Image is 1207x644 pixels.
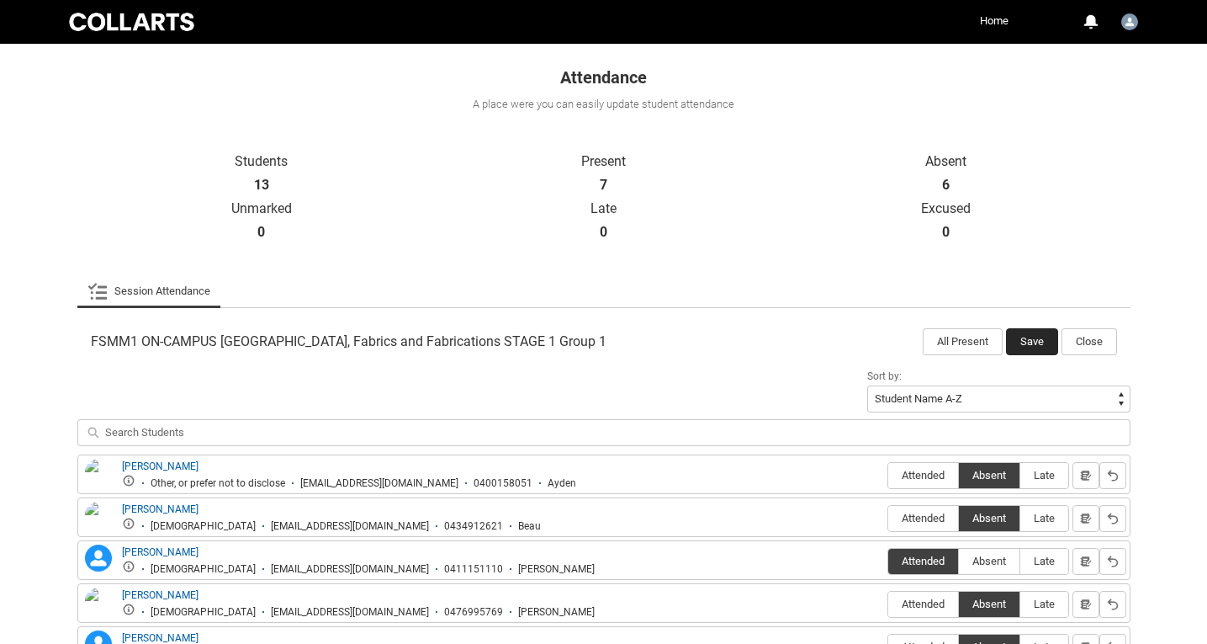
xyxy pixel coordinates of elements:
a: [PERSON_NAME] [122,546,199,558]
div: [DEMOGRAPHIC_DATA] [151,563,256,576]
strong: 0 [942,224,950,241]
span: FSMM1 ON-CAMPUS [GEOGRAPHIC_DATA], Fabrics and Fabrications STAGE 1 Group 1 [91,333,606,350]
img: Ayden Taleski [85,459,112,496]
p: Unmarked [91,200,433,217]
div: 0434912621 [444,520,503,533]
a: Session Attendance [87,274,210,308]
strong: 0 [600,224,607,241]
button: Reset [1099,591,1126,618]
p: Late [432,200,775,217]
button: Notes [1072,505,1099,532]
span: Attended [888,512,958,524]
lightning-icon: Bianca Lofgren [85,545,112,572]
strong: 13 [254,177,269,194]
p: Excused [775,200,1117,217]
a: [PERSON_NAME] [122,589,199,601]
span: Attendance [560,67,647,88]
button: All Present [923,328,1003,355]
button: User Profile Faculty.gtahche [1117,7,1142,34]
a: [PERSON_NAME] [122,460,199,472]
button: Reset [1099,462,1126,489]
button: Close [1061,328,1117,355]
li: Session Attendance [77,274,220,308]
span: Late [1020,555,1068,567]
span: Late [1020,469,1068,482]
div: A place were you can easily update student attendance [76,96,1132,113]
button: Reset [1099,548,1126,575]
span: Sort by: [867,370,902,382]
span: Attended [888,598,958,610]
span: Late [1020,598,1068,610]
span: Attended [888,555,958,567]
div: Beau [518,520,541,533]
div: [EMAIL_ADDRESS][DOMAIN_NAME] [271,520,429,533]
span: Absent [959,555,1019,567]
div: 0400158051 [474,477,532,490]
button: Save [1006,328,1058,355]
div: [PERSON_NAME] [518,606,595,619]
span: Absent [959,512,1019,524]
span: Absent [959,598,1019,610]
strong: 7 [600,177,607,194]
div: Ayden [548,477,576,490]
button: Notes [1072,548,1099,575]
p: Students [91,153,433,170]
strong: 0 [257,224,265,241]
input: Search Students [77,419,1130,446]
a: Home [976,8,1013,34]
button: Reset [1099,505,1126,532]
img: Beau Crotty [85,502,112,539]
a: [PERSON_NAME] [122,632,199,644]
div: 0411151110 [444,563,503,576]
p: Present [432,153,775,170]
span: Attended [888,469,958,482]
button: Notes [1072,462,1099,489]
div: [PERSON_NAME] [518,563,595,576]
span: Late [1020,512,1068,524]
p: Absent [775,153,1117,170]
a: [PERSON_NAME] [122,503,199,515]
img: Faculty.gtahche [1121,13,1138,30]
div: 0476995769 [444,606,503,619]
strong: 6 [942,177,950,194]
div: [EMAIL_ADDRESS][DOMAIN_NAME] [271,563,429,576]
div: [EMAIL_ADDRESS][DOMAIN_NAME] [271,606,429,619]
span: Absent [959,469,1019,482]
button: Notes [1072,591,1099,618]
div: [DEMOGRAPHIC_DATA] [151,606,256,619]
img: Deng Akoi [85,588,112,625]
div: [DEMOGRAPHIC_DATA] [151,520,256,533]
div: [EMAIL_ADDRESS][DOMAIN_NAME] [300,477,458,490]
div: Other, or prefer not to disclose [151,477,285,490]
